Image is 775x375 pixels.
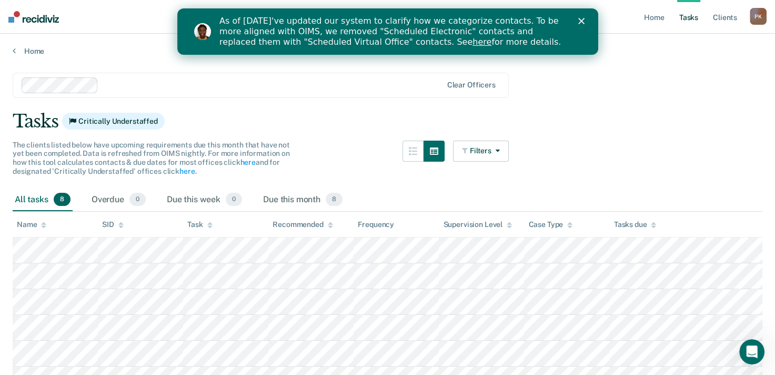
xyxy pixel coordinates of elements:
[13,111,762,132] div: Tasks
[187,220,212,229] div: Task
[326,193,343,206] span: 8
[102,220,124,229] div: SID
[62,113,165,130] span: Critically Understaffed
[177,8,598,55] iframe: Intercom live chat banner
[13,46,762,56] a: Home
[54,193,71,206] span: 8
[614,220,657,229] div: Tasks due
[226,193,242,206] span: 0
[129,193,146,206] span: 0
[447,81,496,90] div: Clear officers
[179,167,195,175] a: here
[528,220,572,229] div: Case Type
[240,158,255,166] a: here
[13,141,290,175] span: The clients listed below have upcoming requirements due this month that have not yet been complet...
[13,189,73,212] div: All tasks8
[165,189,244,212] div: Due this week0
[261,189,345,212] div: Due this month8
[273,220,333,229] div: Recommended
[8,11,59,23] img: Recidiviz
[17,220,46,229] div: Name
[89,189,148,212] div: Overdue0
[739,339,764,364] iframe: Intercom live chat
[750,8,767,25] button: PK
[401,9,411,16] div: Close
[358,220,394,229] div: Frequency
[453,141,509,162] button: Filters
[443,220,512,229] div: Supervision Level
[750,8,767,25] div: P K
[295,28,314,38] a: here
